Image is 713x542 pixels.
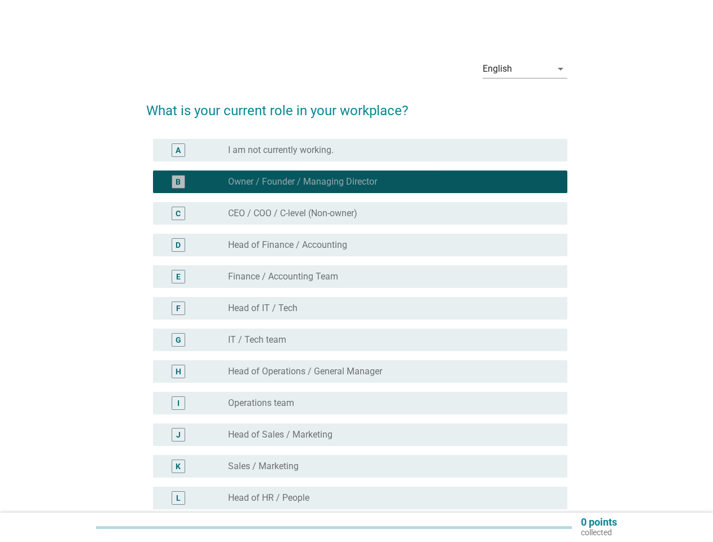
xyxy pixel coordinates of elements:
p: 0 points [581,517,617,527]
div: B [176,176,181,188]
div: C [176,208,181,220]
div: English [483,64,512,74]
label: Head of IT / Tech [228,303,298,314]
label: Head of Operations / General Manager [228,366,382,377]
h2: What is your current role in your workplace? [146,89,567,121]
div: F [176,303,181,314]
div: H [176,366,181,378]
label: CEO / COO / C-level (Non-owner) [228,208,357,219]
label: Head of Sales / Marketing [228,429,333,440]
p: collected [581,527,617,537]
div: A [176,145,181,156]
div: L [176,492,181,504]
div: E [176,271,181,283]
i: arrow_drop_down [554,62,567,76]
label: I am not currently working. [228,145,334,156]
label: Head of Finance / Accounting [228,239,347,251]
label: Operations team [228,397,294,409]
div: D [176,239,181,251]
label: IT / Tech team [228,334,286,346]
div: J [176,429,181,441]
div: G [176,334,181,346]
div: I [177,397,180,409]
label: Finance / Accounting Team [228,271,338,282]
label: Sales / Marketing [228,461,299,472]
label: Head of HR / People [228,492,309,504]
div: K [176,461,181,473]
label: Owner / Founder / Managing Director [228,176,377,187]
